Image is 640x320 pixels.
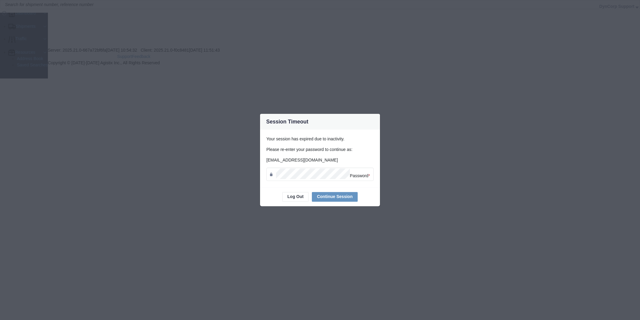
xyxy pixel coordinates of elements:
p: Please re-enter your password to continue as: [266,146,374,153]
span: Password [350,173,370,178]
button: Log Out [282,192,309,202]
p: Your session has expired due to inactivity. [266,136,374,142]
p: [EMAIL_ADDRESS][DOMAIN_NAME] [266,157,374,163]
h4: Session Timeout [266,118,309,126]
button: Continue Session [312,192,358,202]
